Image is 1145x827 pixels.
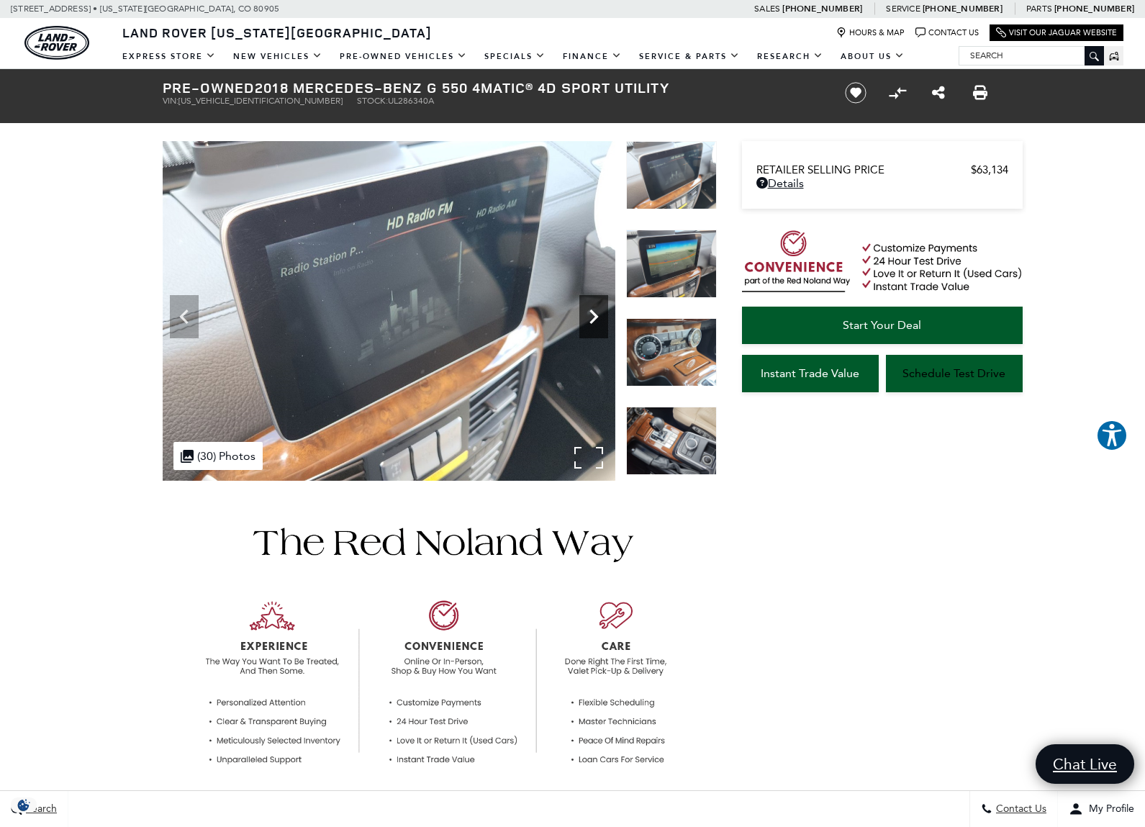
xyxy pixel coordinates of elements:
a: [PHONE_NUMBER] [782,3,862,14]
a: EXPRESS STORE [114,44,225,69]
a: Share this Pre-Owned 2018 Mercedes-Benz G 550 4MATIC® 4D Sport Utility [932,84,945,101]
a: Service & Parts [630,44,748,69]
a: Pre-Owned Vehicles [331,44,476,69]
img: Used 2018 designo Mystic Blue Metallic Mercedes-Benz G 550 image 17 [626,318,717,387]
a: Print this Pre-Owned 2018 Mercedes-Benz G 550 4MATIC® 4D Sport Utility [973,84,987,101]
a: Land Rover [US_STATE][GEOGRAPHIC_DATA] [114,24,440,41]
span: Land Rover [US_STATE][GEOGRAPHIC_DATA] [122,24,432,41]
a: Instant Trade Value [742,355,879,392]
button: Open user profile menu [1058,791,1145,827]
a: Start Your Deal [742,307,1023,344]
aside: Accessibility Help Desk [1096,420,1128,454]
img: Used 2018 designo Mystic Blue Metallic Mercedes-Benz G 550 image 15 [163,141,615,481]
button: Save vehicle [840,81,872,104]
input: Search [959,47,1103,64]
img: Used 2018 designo Mystic Blue Metallic Mercedes-Benz G 550 image 18 [626,407,717,475]
img: Used 2018 designo Mystic Blue Metallic Mercedes-Benz G 550 image 16 [626,230,717,298]
a: Chat Live [1036,744,1134,784]
span: $63,134 [971,163,1008,176]
a: [STREET_ADDRESS] • [US_STATE][GEOGRAPHIC_DATA], CO 80905 [11,4,279,14]
a: Schedule Test Drive [886,355,1023,392]
a: Finance [554,44,630,69]
button: Compare Vehicle [887,82,908,104]
a: Research [748,44,832,69]
img: Opt-Out Icon [7,797,40,813]
span: Retailer Selling Price [756,163,971,176]
span: Sales [754,4,780,14]
a: Details [756,176,1008,190]
span: Service [886,4,920,14]
a: Visit Our Jaguar Website [996,27,1117,38]
a: About Us [832,44,913,69]
img: Used 2018 designo Mystic Blue Metallic Mercedes-Benz G 550 image 15 [626,141,717,209]
a: [PHONE_NUMBER] [1054,3,1134,14]
span: Contact Us [992,803,1046,815]
span: Chat Live [1046,754,1124,774]
nav: Main Navigation [114,44,913,69]
span: Schedule Test Drive [902,366,1005,380]
a: New Vehicles [225,44,331,69]
div: Next [579,295,608,338]
a: land-rover [24,26,89,60]
a: Retailer Selling Price $63,134 [756,163,1008,176]
div: Previous [170,295,199,338]
section: Click to Open Cookie Consent Modal [7,797,40,813]
span: VIN: [163,96,178,106]
span: UL286340A [388,96,434,106]
a: [PHONE_NUMBER] [923,3,1003,14]
h1: 2018 Mercedes-Benz G 550 4MATIC® 4D Sport Utility [163,80,821,96]
a: Contact Us [915,27,979,38]
span: Stock: [357,96,388,106]
div: (30) Photos [173,442,263,470]
span: My Profile [1083,803,1134,815]
a: Specials [476,44,554,69]
span: Start Your Deal [843,318,921,332]
span: Parts [1026,4,1052,14]
a: Hours & Map [836,27,905,38]
img: Land Rover [24,26,89,60]
span: [US_VEHICLE_IDENTIFICATION_NUMBER] [178,96,343,106]
button: Explore your accessibility options [1096,420,1128,451]
span: Instant Trade Value [761,366,859,380]
strong: Pre-Owned [163,78,255,97]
